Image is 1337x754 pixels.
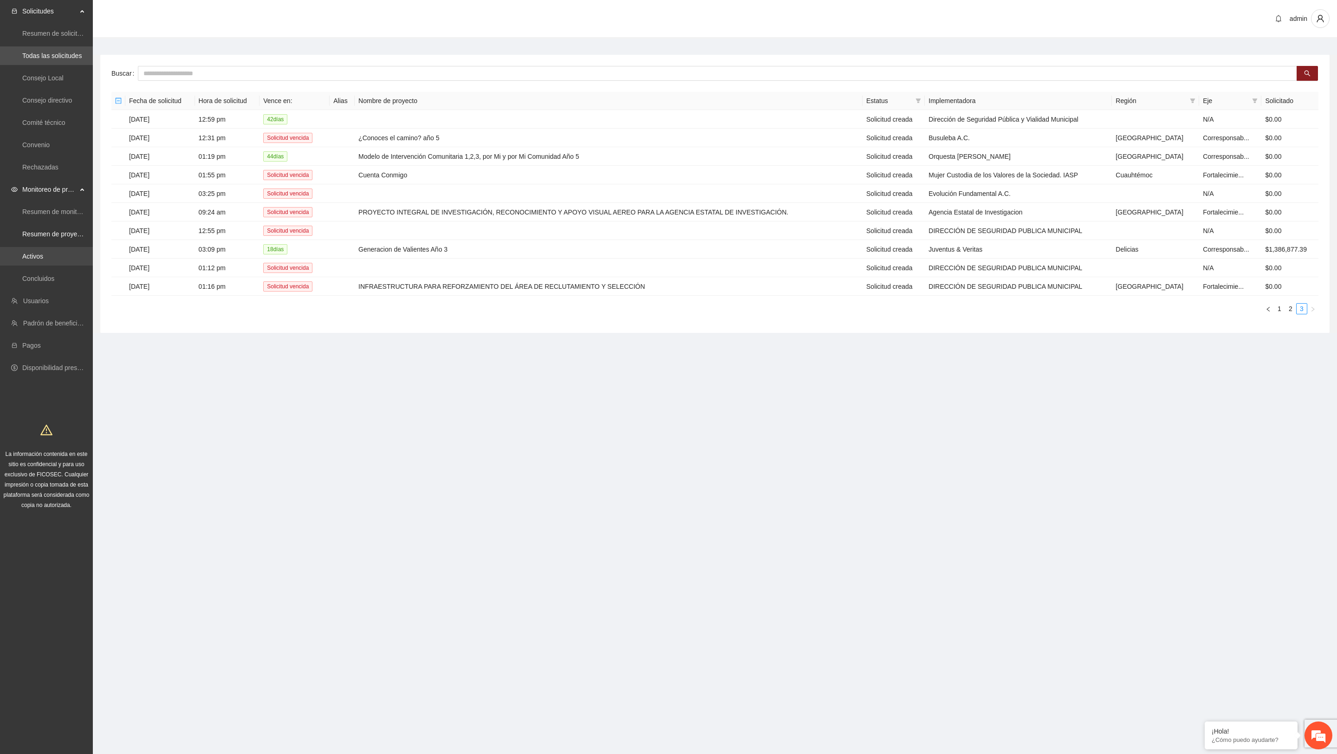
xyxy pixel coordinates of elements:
span: Solicitud vencida [263,188,312,199]
span: Solicitud vencida [263,281,312,292]
span: filter [914,94,923,108]
span: Solicitudes [22,2,77,20]
span: filter [1188,94,1197,108]
td: $0.00 [1261,147,1318,166]
button: bell [1271,11,1286,26]
th: Fecha de solicitud [125,92,195,110]
td: N/A [1199,184,1261,203]
a: Todas las solicitudes [22,52,82,59]
td: 01:19 pm [195,147,260,166]
a: Concluidos [22,275,54,282]
th: Alias [330,92,355,110]
span: Fortalecimie... [1203,171,1244,179]
td: Solicitud creada [863,110,925,129]
span: Estatus [866,96,912,106]
span: right [1310,306,1316,312]
li: 3 [1296,303,1307,314]
span: Corresponsab... [1203,134,1249,142]
td: 01:55 pm [195,166,260,184]
td: $0.00 [1261,129,1318,147]
td: Mujer Custodia de los Valores de la Sociedad. IASP [925,166,1112,184]
td: $0.00 [1261,277,1318,296]
td: Delicias [1112,240,1199,259]
td: [DATE] [125,277,195,296]
span: eye [11,186,18,193]
td: [GEOGRAPHIC_DATA] [1112,203,1199,221]
td: ¿Conoces el camino? año 5 [355,129,863,147]
td: 12:31 pm [195,129,260,147]
span: Solicitud vencida [263,263,312,273]
a: Consejo Local [22,74,64,82]
span: filter [1190,98,1195,104]
span: Solicitud vencida [263,207,312,217]
span: Eje [1203,96,1248,106]
td: 01:16 pm [195,277,260,296]
td: INFRAESTRUCTURA PARA REFORZAMIENTO DEL ÁREA DE RECLUTAMIENTO Y SELECCIÓN [355,277,863,296]
td: Solicitud creada [863,203,925,221]
td: [DATE] [125,240,195,259]
label: Buscar [111,66,138,81]
td: 09:24 am [195,203,260,221]
span: bell [1272,15,1285,22]
p: ¿Cómo puedo ayudarte? [1212,736,1291,743]
div: Chatee con nosotros ahora [48,47,156,59]
td: $0.00 [1261,184,1318,203]
td: Juventus & Veritas [925,240,1112,259]
span: Estamos en línea. [54,124,128,218]
td: [DATE] [125,110,195,129]
td: $0.00 [1261,110,1318,129]
td: Dirección de Seguridad Pública y Vialidad Municipal [925,110,1112,129]
button: right [1307,303,1318,314]
a: 1 [1274,304,1285,314]
span: user [1311,14,1329,23]
td: Modelo de Intervención Comunitaria 1,2,3, por Mi y por Mi Comunidad Año 5 [355,147,863,166]
td: [DATE] [125,166,195,184]
td: $0.00 [1261,221,1318,240]
span: Solicitud vencida [263,226,312,236]
span: La información contenida en este sitio es confidencial y para uso exclusivo de FICOSEC. Cualquier... [4,451,90,508]
td: PROYECTO INTEGRAL DE INVESTIGACIÓN, RECONOCIMIENTO Y APOYO VISUAL AEREO PARA LA AGENCIA ESTATAL D... [355,203,863,221]
td: [DATE] [125,259,195,277]
span: Solicitud vencida [263,133,312,143]
span: search [1304,70,1311,78]
span: filter [915,98,921,104]
a: Pagos [22,342,41,349]
li: 2 [1285,303,1296,314]
span: filter [1252,98,1258,104]
td: Solicitud creada [863,277,925,296]
td: N/A [1199,221,1261,240]
th: Nombre de proyecto [355,92,863,110]
th: Implementadora [925,92,1112,110]
li: 1 [1274,303,1285,314]
td: DIRECCIÓN DE SEGURIDAD PUBLICA MUNICIPAL [925,259,1112,277]
div: Minimizar ventana de chat en vivo [152,5,175,27]
a: Disponibilidad presupuestal [22,364,102,371]
td: Cuauhtémoc [1112,166,1199,184]
td: Solicitud creada [863,259,925,277]
li: Previous Page [1263,303,1274,314]
td: 03:25 pm [195,184,260,203]
td: [GEOGRAPHIC_DATA] [1112,277,1199,296]
td: Solicitud creada [863,147,925,166]
td: Generacion de Valientes Año 3 [355,240,863,259]
span: Solicitud vencida [263,170,312,180]
td: [GEOGRAPHIC_DATA] [1112,147,1199,166]
td: 01:12 pm [195,259,260,277]
button: user [1311,9,1330,28]
td: $1,386,877.39 [1261,240,1318,259]
td: $0.00 [1261,203,1318,221]
a: Activos [22,253,43,260]
span: inbox [11,8,18,14]
td: [DATE] [125,221,195,240]
td: Agencia Estatal de Investigacion [925,203,1112,221]
span: left [1266,306,1271,312]
li: Next Page [1307,303,1318,314]
td: [DATE] [125,203,195,221]
td: [DATE] [125,147,195,166]
td: 12:55 pm [195,221,260,240]
td: Busuleba A.C. [925,129,1112,147]
span: 42 día s [263,114,287,124]
div: ¡Hola! [1212,728,1291,735]
td: 12:59 pm [195,110,260,129]
td: Solicitud creada [863,240,925,259]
